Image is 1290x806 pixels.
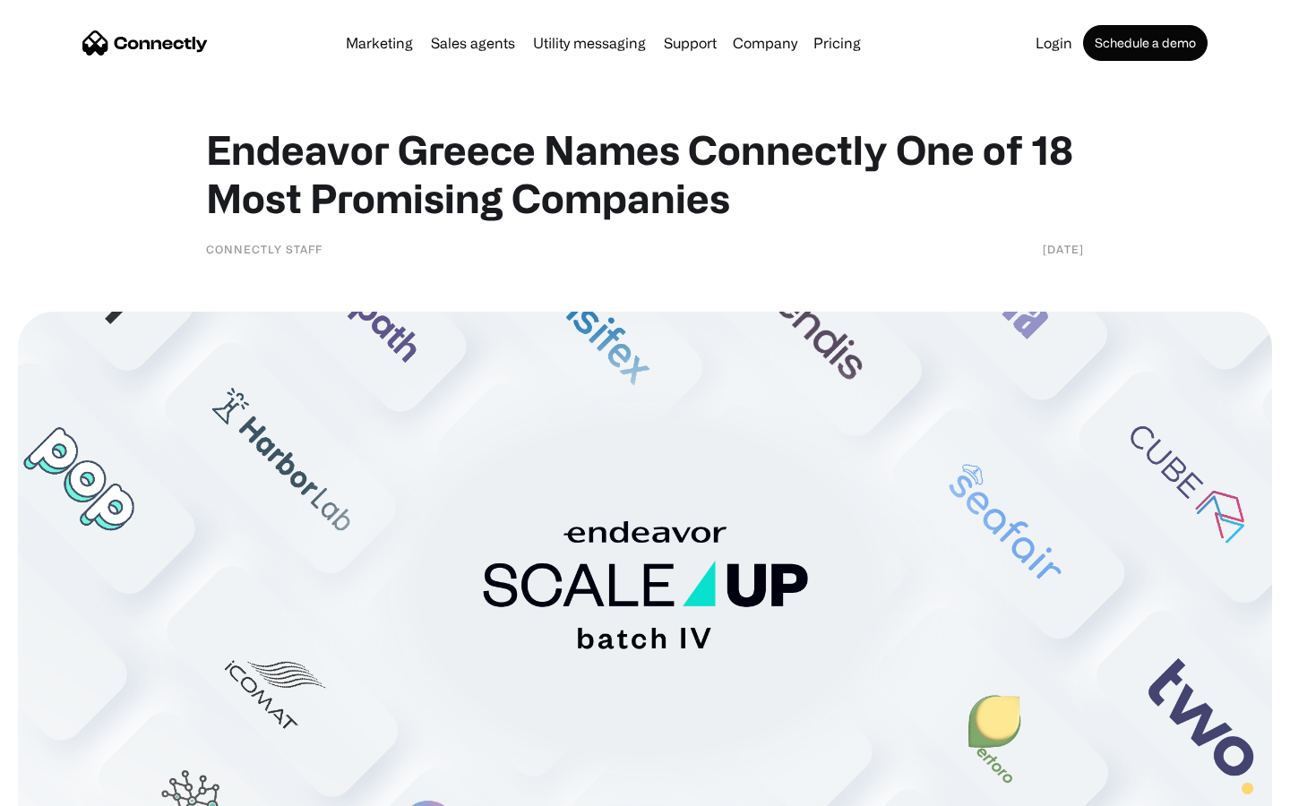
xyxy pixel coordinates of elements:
[526,36,653,50] a: Utility messaging
[1028,36,1079,50] a: Login
[206,125,1084,222] h1: Endeavor Greece Names Connectly One of 18 Most Promising Companies
[733,30,797,56] div: Company
[18,775,107,800] aside: Language selected: English
[206,240,322,258] div: Connectly Staff
[1083,25,1208,61] a: Schedule a demo
[1043,240,1084,258] div: [DATE]
[82,30,208,56] a: home
[339,36,420,50] a: Marketing
[727,30,803,56] div: Company
[657,36,724,50] a: Support
[424,36,522,50] a: Sales agents
[806,36,868,50] a: Pricing
[36,775,107,800] ul: Language list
